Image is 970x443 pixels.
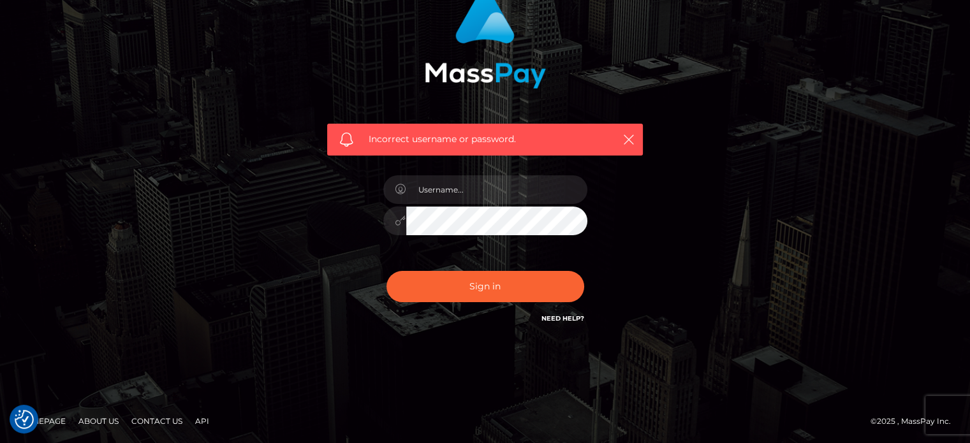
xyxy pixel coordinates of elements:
[15,410,34,429] button: Consent Preferences
[871,414,960,428] div: © 2025 , MassPay Inc.
[73,411,124,431] a: About Us
[541,314,584,323] a: Need Help?
[126,411,187,431] a: Contact Us
[190,411,214,431] a: API
[15,410,34,429] img: Revisit consent button
[369,133,601,146] span: Incorrect username or password.
[14,411,71,431] a: Homepage
[386,271,584,302] button: Sign in
[406,175,587,204] input: Username...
